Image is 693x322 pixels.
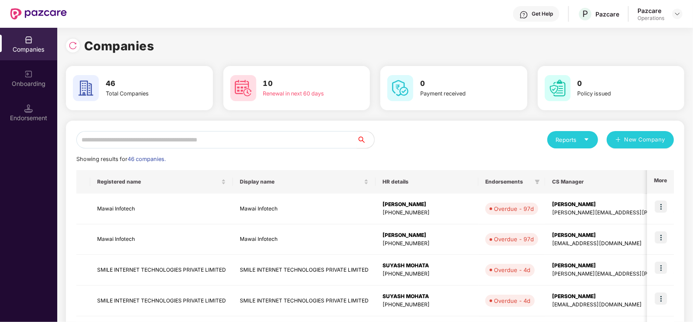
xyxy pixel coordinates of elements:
[387,75,413,101] img: svg+xml;base64,PHN2ZyB4bWxucz0iaHR0cDovL3d3dy53My5vcmcvMjAwMC9zdmciIHdpZHRoPSI2MCIgaGVpZ2h0PSI2MC...
[494,296,530,305] div: Overdue - 4d
[655,231,667,243] img: icon
[578,78,652,89] h3: 0
[90,286,233,316] td: SMILE INTERNET TECHNOLOGIES PRIVATE LIMITED
[637,15,664,22] div: Operations
[97,178,219,185] span: Registered name
[230,75,256,101] img: svg+xml;base64,PHN2ZyB4bWxucz0iaHR0cDovL3d3dy53My5vcmcvMjAwMC9zdmciIHdpZHRoPSI2MCIgaGVpZ2h0PSI2MC...
[382,231,471,240] div: [PERSON_NAME]
[520,10,528,19] img: svg+xml;base64,PHN2ZyBpZD0iSGVscC0zMngzMiIgeG1sbnM9Imh0dHA6Ly93d3cudzMub3JnLzIwMDAvc3ZnIiB3aWR0aD...
[382,292,471,301] div: SUYASH MOHATA
[655,292,667,305] img: icon
[494,266,530,274] div: Overdue - 4d
[382,240,471,248] div: [PHONE_NUMBER]
[556,135,589,144] div: Reports
[24,104,33,113] img: svg+xml;base64,PHN2ZyB3aWR0aD0iMTQuNSIgaGVpZ2h0PSIxNC41IiB2aWV3Qm94PSIwIDAgMTYgMTYiIGZpbGw9Im5vbm...
[420,89,495,98] div: Payment received
[533,177,542,187] span: filter
[90,170,233,194] th: Registered name
[595,10,619,18] div: Pazcare
[647,170,674,194] th: More
[382,270,471,278] div: [PHONE_NUMBER]
[485,178,531,185] span: Endorsements
[233,286,376,316] td: SMILE INTERNET TECHNOLOGIES PRIVATE LIMITED
[263,78,338,89] h3: 10
[24,36,33,44] img: svg+xml;base64,PHN2ZyBpZD0iQ29tcGFuaWVzIiB4bWxucz0iaHR0cDovL3d3dy53My5vcmcvMjAwMC9zdmciIHdpZHRoPS...
[674,10,681,17] img: svg+xml;base64,PHN2ZyBpZD0iRHJvcGRvd24tMzJ4MzIiIHhtbG5zPSJodHRwOi8vd3d3LnczLm9yZy8yMDAwL3N2ZyIgd2...
[624,135,666,144] span: New Company
[69,41,77,50] img: svg+xml;base64,PHN2ZyBpZD0iUmVsb2FkLTMyeDMyIiB4bWxucz0iaHR0cDovL3d3dy53My5vcmcvMjAwMC9zdmciIHdpZH...
[76,156,166,162] span: Showing results for
[73,75,99,101] img: svg+xml;base64,PHN2ZyB4bWxucz0iaHR0cDovL3d3dy53My5vcmcvMjAwMC9zdmciIHdpZHRoPSI2MCIgaGVpZ2h0PSI2MC...
[233,170,376,194] th: Display name
[233,255,376,286] td: SMILE INTERNET TECHNOLOGIES PRIVATE LIMITED
[127,156,166,162] span: 46 companies.
[106,78,180,89] h3: 46
[90,255,233,286] td: SMILE INTERNET TECHNOLOGIES PRIVATE LIMITED
[582,9,588,19] span: P
[607,131,674,148] button: plusNew Company
[376,170,478,194] th: HR details
[545,75,571,101] img: svg+xml;base64,PHN2ZyB4bWxucz0iaHR0cDovL3d3dy53My5vcmcvMjAwMC9zdmciIHdpZHRoPSI2MCIgaGVpZ2h0PSI2MC...
[263,89,338,98] div: Renewal in next 60 days
[615,137,621,144] span: plus
[10,8,67,20] img: New Pazcare Logo
[90,194,233,224] td: Mawai Infotech
[356,131,375,148] button: search
[637,7,664,15] div: Pazcare
[655,262,667,274] img: icon
[494,204,534,213] div: Overdue - 97d
[90,224,233,255] td: Mawai Infotech
[233,224,376,255] td: Mawai Infotech
[578,89,652,98] div: Policy issued
[106,89,180,98] div: Total Companies
[494,235,534,243] div: Overdue - 97d
[24,70,33,79] img: svg+xml;base64,PHN2ZyB3aWR0aD0iMjAiIGhlaWdodD0iMjAiIHZpZXdCb3g9IjAgMCAyMCAyMCIgZmlsbD0ibm9uZSIgeG...
[382,209,471,217] div: [PHONE_NUMBER]
[532,10,553,17] div: Get Help
[84,36,154,56] h1: Companies
[535,179,540,184] span: filter
[356,136,374,143] span: search
[382,200,471,209] div: [PERSON_NAME]
[382,262,471,270] div: SUYASH MOHATA
[233,194,376,224] td: Mawai Infotech
[655,200,667,213] img: icon
[382,301,471,309] div: [PHONE_NUMBER]
[584,137,589,142] span: caret-down
[240,178,362,185] span: Display name
[420,78,495,89] h3: 0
